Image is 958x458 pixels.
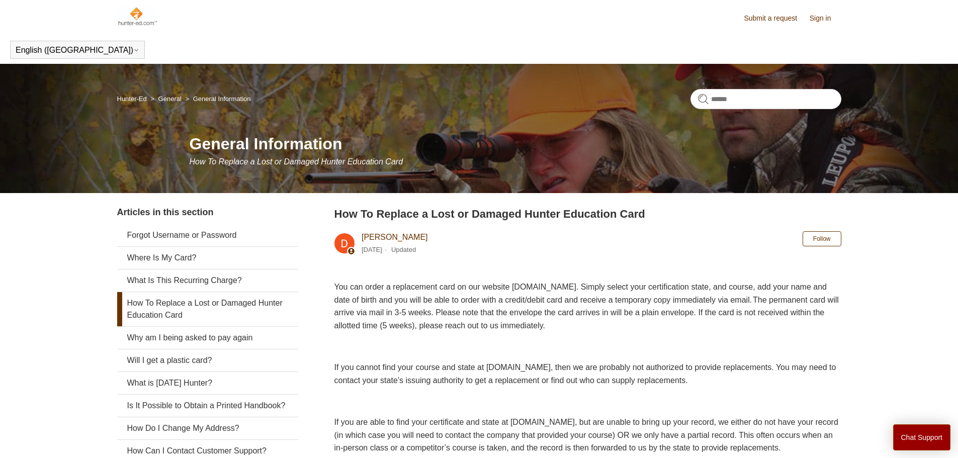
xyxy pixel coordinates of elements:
span: Articles in this section [117,207,214,217]
a: [PERSON_NAME] [362,233,428,241]
a: Hunter-Ed [117,95,147,103]
a: General [158,95,182,103]
span: How To Replace a Lost or Damaged Hunter Education Card [190,157,403,166]
li: Updated [391,246,416,253]
h2: How To Replace a Lost or Damaged Hunter Education Card [334,206,841,222]
a: Is It Possible to Obtain a Printed Handbook? [117,395,298,417]
img: Hunter-Ed Help Center home page [117,6,158,26]
li: Hunter-Ed [117,95,149,103]
span: You can order a replacement card on our website [DOMAIN_NAME]. Simply select your certification s... [334,283,839,330]
a: General Information [193,95,251,103]
a: What Is This Recurring Charge? [117,269,298,292]
button: Follow Article [803,231,841,246]
button: English ([GEOGRAPHIC_DATA]) [16,46,139,55]
a: Why am I being asked to pay again [117,327,298,349]
a: Forgot Username or Password [117,224,298,246]
h1: General Information [190,132,841,156]
li: General [148,95,183,103]
span: If you are able to find your certificate and state at [DOMAIN_NAME], but are unable to bring up y... [334,418,838,452]
a: How Do I Change My Address? [117,417,298,439]
input: Search [690,89,841,109]
time: 03/04/2024, 10:49 [362,246,382,253]
a: Submit a request [744,13,807,24]
li: General Information [183,95,250,103]
a: What is [DATE] Hunter? [117,372,298,394]
button: Chat Support [893,424,951,450]
a: How To Replace a Lost or Damaged Hunter Education Card [117,292,298,326]
a: Where Is My Card? [117,247,298,269]
a: Will I get a plastic card? [117,349,298,372]
a: Sign in [810,13,841,24]
span: If you cannot find your course and state at [DOMAIN_NAME], then we are probably not authorized to... [334,363,836,385]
